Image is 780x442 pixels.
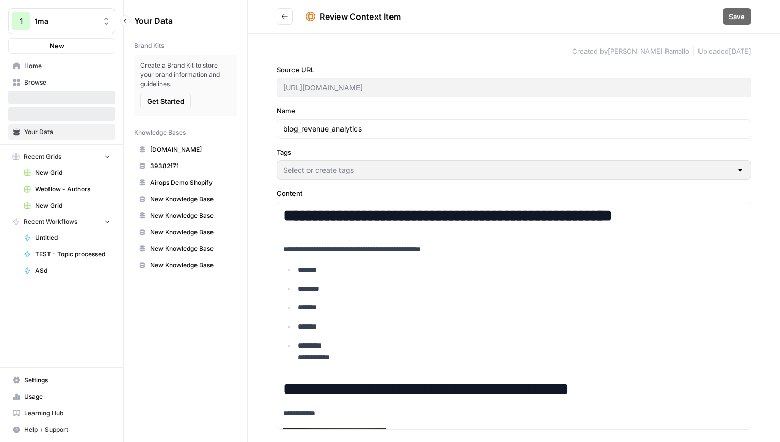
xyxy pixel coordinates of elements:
[283,124,744,134] input: Enter context item name
[8,149,115,165] button: Recent Grids
[150,178,232,187] span: Airops Demo Shopify
[20,15,23,27] span: 1
[19,181,115,198] a: Webflow - Authors
[134,240,237,257] a: New Knowledge Base
[24,217,77,226] span: Recent Workflows
[35,168,110,177] span: New Grid
[24,375,110,385] span: Settings
[8,74,115,91] a: Browse
[134,224,237,240] a: New Knowledge Base
[140,93,191,109] button: Get Started
[134,207,237,224] a: New Knowledge Base
[277,106,751,116] label: Name
[150,244,232,253] span: New Knowledge Base
[277,188,751,199] label: Content
[35,185,110,194] span: Webflow - Authors
[8,214,115,230] button: Recent Workflows
[19,198,115,214] a: New Grid
[134,141,237,158] a: [DOMAIN_NAME]
[24,127,110,137] span: Your Data
[24,425,110,434] span: Help + Support
[134,158,237,174] a: 39382f71
[24,78,110,87] span: Browse
[147,96,184,106] span: Get Started
[19,165,115,181] a: New Grid
[140,61,231,89] span: Create a Brand Kit to store your brand information and guidelines.
[150,211,232,220] span: New Knowledge Base
[134,128,186,137] span: Knowledge Bases
[19,263,115,279] a: ASd
[134,191,237,207] a: New Knowledge Base
[8,388,115,405] a: Usage
[277,147,751,157] label: Tags
[134,174,237,191] a: Airops Demo Shopify
[8,124,115,140] a: Your Data
[8,58,115,74] a: Home
[35,250,110,259] span: TEST - Topic processed
[8,372,115,388] a: Settings
[8,8,115,34] button: Workspace: 1ma
[277,8,293,25] button: Go back
[24,392,110,401] span: Usage
[134,41,164,51] span: Brand Kits
[729,11,745,22] span: Save
[35,266,110,275] span: ASd
[24,61,110,71] span: Home
[50,41,64,51] span: New
[150,145,232,154] span: [DOMAIN_NAME]
[35,201,110,210] span: New Grid
[35,16,97,26] span: 1ma
[8,38,115,54] button: New
[8,405,115,421] a: Learning Hub
[723,8,751,25] button: Save
[283,165,732,175] input: Select or create tags
[698,46,751,56] span: Uploaded [DATE]
[24,152,61,161] span: Recent Grids
[35,233,110,242] span: Untitled
[8,421,115,438] button: Help + Support
[320,10,401,23] div: Review Context Item
[19,230,115,246] a: Untitled
[150,260,232,270] span: New Knowledge Base
[277,64,751,75] label: Source URL
[19,246,115,263] a: TEST - Topic processed
[24,408,110,418] span: Learning Hub
[134,14,224,27] span: Your Data
[150,194,232,204] span: New Knowledge Base
[150,227,232,237] span: New Knowledge Base
[150,161,232,171] span: 39382f71
[134,257,237,273] a: New Knowledge Base
[572,46,689,56] span: Created by [PERSON_NAME] Ramallo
